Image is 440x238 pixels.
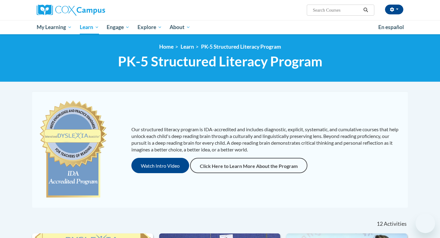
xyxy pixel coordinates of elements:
span: My Learning [37,24,72,31]
span: Activities [384,221,407,227]
span: PK-5 Structured Literacy Program [118,53,322,69]
span: About [170,24,190,31]
a: Home [159,43,174,50]
img: Cox Campus [37,5,105,16]
button: Search [361,6,370,14]
img: c477cda6-e343-453b-bfce-d6f9e9818e1c.png [38,98,108,202]
a: Engage [103,20,134,34]
a: Explore [134,20,166,34]
span: 12 [377,221,383,227]
p: Our structured literacy program is IDA-accredited and includes diagnostic, explicit, systematic, ... [131,126,402,153]
span: Engage [107,24,130,31]
input: Search Courses [312,6,361,14]
span: Explore [137,24,162,31]
a: Cox Campus [37,5,153,16]
iframe: Button to launch messaging window [416,214,435,233]
a: En español [374,21,408,34]
a: About [166,20,195,34]
a: Learn [181,43,194,50]
span: Learn [80,24,99,31]
button: Account Settings [385,5,403,14]
a: Learn [76,20,103,34]
button: Watch Intro Video [131,158,189,173]
a: Click Here to Learn More About the Program [190,158,307,173]
div: Main menu [28,20,413,34]
a: My Learning [33,20,76,34]
a: PK-5 Structured Literacy Program [201,43,281,50]
span: En español [378,24,404,30]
